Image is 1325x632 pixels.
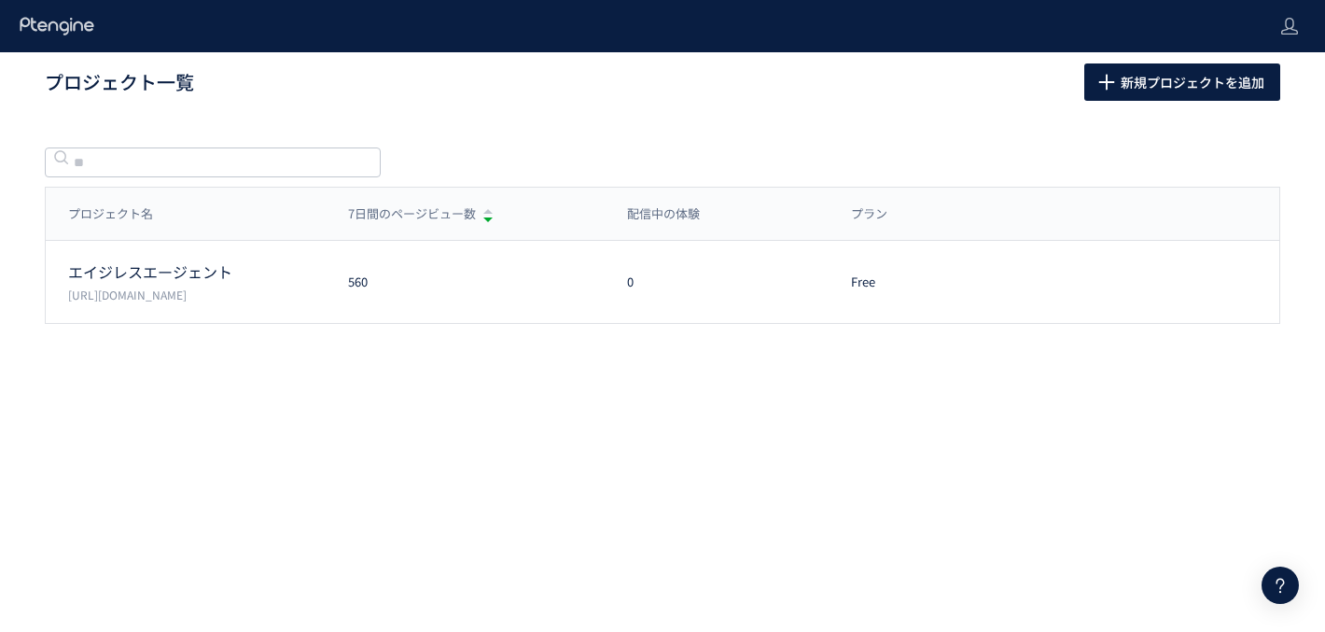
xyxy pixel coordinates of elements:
div: 0 [605,274,829,291]
p: エイジレスエージェント [68,261,326,283]
h1: プロジェクト一覧 [45,69,1043,96]
span: 7日間のページビュー数 [348,205,476,223]
span: 新規プロジェクトを追加 [1121,63,1264,101]
p: https://agent.ageless.co.jp [68,287,326,302]
span: 配信中の体験 [627,205,700,223]
span: プロジェクト名 [68,205,153,223]
button: 新規プロジェクトを追加 [1084,63,1280,101]
div: Free [829,274,999,291]
div: 560 [326,274,605,291]
span: プラン [851,205,887,223]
